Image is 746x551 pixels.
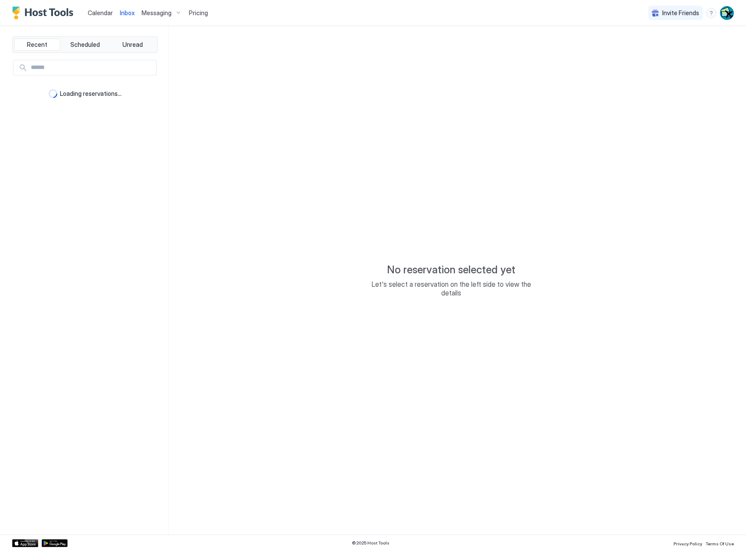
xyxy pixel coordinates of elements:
span: Loading reservations... [60,90,122,98]
span: No reservation selected yet [387,263,515,276]
a: Terms Of Use [706,538,734,548]
a: Host Tools Logo [12,7,77,20]
span: Unread [122,41,143,49]
a: Calendar [88,8,113,17]
button: Scheduled [62,39,108,51]
span: Invite Friends [662,9,699,17]
span: Calendar [88,9,113,16]
button: Recent [14,39,60,51]
div: menu [706,8,716,18]
input: Input Field [27,60,156,75]
span: Pricing [189,9,208,17]
button: Unread [109,39,155,51]
span: Privacy Policy [673,541,702,546]
a: Privacy Policy [673,538,702,548]
a: App Store [12,539,38,547]
span: © 2025 Host Tools [352,540,390,546]
span: Let's select a reservation on the left side to view the details [364,280,538,297]
a: Inbox [120,8,135,17]
span: Terms Of Use [706,541,734,546]
a: Google Play Store [42,539,68,547]
div: loading [49,89,57,98]
span: Scheduled [70,41,100,49]
div: User profile [720,6,734,20]
span: Recent [27,41,47,49]
div: tab-group [12,36,158,53]
span: Messaging [142,9,172,17]
span: Inbox [120,9,135,16]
